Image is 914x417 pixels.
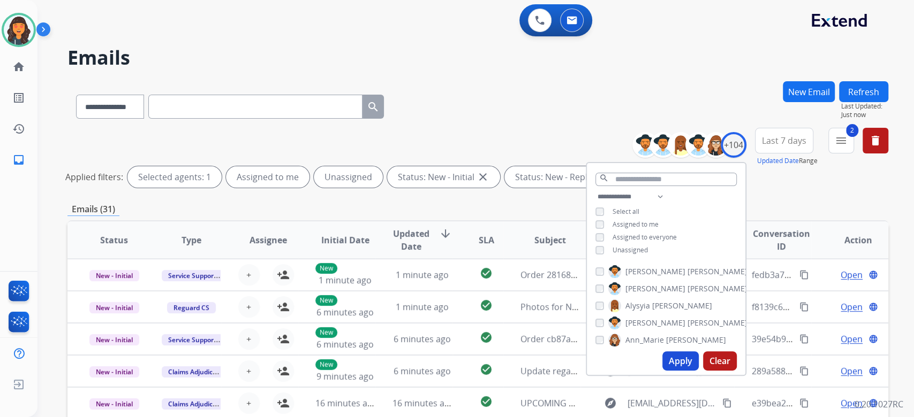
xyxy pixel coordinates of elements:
[367,101,380,113] mat-icon: search
[277,333,290,345] mat-icon: person_add
[314,166,383,188] div: Unassigned
[226,166,309,188] div: Assigned to me
[316,338,374,350] span: 6 minutes ago
[688,283,747,294] span: [PERSON_NAME]
[652,300,712,311] span: [PERSON_NAME]
[392,397,455,409] span: 16 minutes ago
[841,268,863,281] span: Open
[480,331,493,344] mat-icon: check_circle
[246,365,251,377] span: +
[319,274,372,286] span: 1 minute ago
[480,299,493,312] mat-icon: check_circle
[613,220,659,229] span: Assigned to me
[811,221,888,259] th: Action
[666,335,726,345] span: [PERSON_NAME]
[65,171,123,183] p: Applied filters:
[162,398,235,410] span: Claims Adjudication
[315,327,337,338] p: New
[520,301,649,313] span: Photos for New Claim on [DATE]
[534,234,566,246] span: Subject
[321,234,369,246] span: Initial Date
[604,397,617,410] mat-icon: explore
[625,335,664,345] span: Ann_Marie
[688,318,747,328] span: [PERSON_NAME]
[315,263,337,274] p: New
[722,398,732,408] mat-icon: content_copy
[751,227,811,253] span: Conversation ID
[799,270,809,280] mat-icon: content_copy
[238,360,260,382] button: +
[12,60,25,73] mat-icon: home
[480,395,493,408] mat-icon: check_circle
[316,306,374,318] span: 6 minutes ago
[100,234,128,246] span: Status
[277,300,290,313] mat-icon: person_add
[855,398,903,411] p: 0.20.1027RC
[12,91,25,104] mat-icon: list_alt
[4,15,34,45] img: avatar
[238,392,260,414] button: +
[89,270,139,281] span: New - Initial
[868,302,878,312] mat-icon: language
[828,128,854,153] button: 2
[868,270,878,280] mat-icon: language
[841,397,863,410] span: Open
[841,102,888,111] span: Last Updated:
[480,363,493,376] mat-icon: check_circle
[89,366,139,377] span: New - Initial
[316,370,374,382] span: 9 minutes ago
[238,328,260,350] button: +
[799,366,809,376] mat-icon: content_copy
[504,166,617,188] div: Status: New - Reply
[246,268,251,281] span: +
[67,203,119,216] p: Emails (31)
[394,365,451,377] span: 6 minutes ago
[246,397,251,410] span: +
[477,171,489,183] mat-icon: close
[835,134,848,147] mat-icon: menu
[520,333,705,345] span: Order cb87a61c-d8ad-4ff9-9604-60b06fbfa453
[394,333,451,345] span: 6 minutes ago
[277,397,290,410] mat-icon: person_add
[799,302,809,312] mat-icon: content_copy
[751,397,913,409] span: e39bea20-8d7d-426f-a934-af30728d890c
[751,269,910,281] span: fedb3a7c-61b4-4927-9fdf-bde845f03124
[246,333,251,345] span: +
[478,234,494,246] span: SLA
[246,300,251,313] span: +
[182,234,201,246] span: Type
[721,132,746,158] div: +104
[277,268,290,281] mat-icon: person_add
[250,234,287,246] span: Assignee
[841,333,863,345] span: Open
[799,398,809,408] mat-icon: content_copy
[628,397,716,410] span: [EMAIL_ADDRESS][DOMAIN_NAME]
[439,227,452,240] mat-icon: arrow_downward
[688,266,747,277] span: [PERSON_NAME]
[799,334,809,344] mat-icon: content_copy
[757,157,799,165] button: Updated Date
[846,124,858,137] span: 2
[89,302,139,313] span: New - Initial
[841,365,863,377] span: Open
[315,359,337,370] p: New
[751,365,913,377] span: 289a5884-2a3d-4099-b969-4e1935bf2f57
[599,173,609,183] mat-icon: search
[625,283,685,294] span: [PERSON_NAME]
[396,301,449,313] span: 1 minute ago
[162,270,223,281] span: Service Support
[520,269,595,281] span: Order 2816873990
[12,153,25,166] mat-icon: inbox
[167,302,216,313] span: Reguard CS
[277,365,290,377] mat-icon: person_add
[315,397,377,409] span: 16 minutes ago
[480,267,493,280] mat-icon: check_circle
[868,334,878,344] mat-icon: language
[625,318,685,328] span: [PERSON_NAME]
[127,166,222,188] div: Selected agents: 1
[12,122,25,135] mat-icon: history
[162,366,235,377] span: Claims Adjudication
[868,366,878,376] mat-icon: language
[238,296,260,318] button: +
[89,334,139,345] span: New - Initial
